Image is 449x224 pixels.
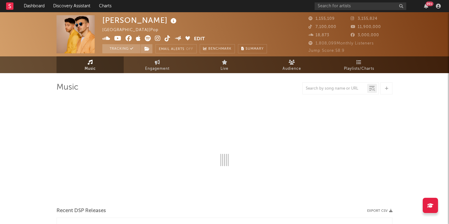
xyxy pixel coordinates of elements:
span: Engagement [145,65,170,73]
button: Email AlertsOff [155,44,197,53]
div: 99 + [426,2,433,6]
span: Music [85,65,96,73]
a: Live [191,56,258,73]
div: [GEOGRAPHIC_DATA] | Pop [102,27,166,34]
span: 1,155,109 [308,17,335,21]
em: Off [186,48,193,51]
input: Search by song name or URL [303,86,367,91]
button: Tracking [102,44,141,53]
a: Audience [258,56,325,73]
span: 18,873 [308,33,329,37]
span: Playlists/Charts [344,65,374,73]
span: 7,100,000 [308,25,336,29]
button: Export CSV [367,209,392,213]
input: Search for artists [315,2,406,10]
span: Summary [246,47,264,51]
div: [PERSON_NAME] [102,15,178,25]
button: 99+ [424,4,428,9]
a: Benchmark [200,44,235,53]
span: 11,900,000 [351,25,381,29]
span: Benchmark [208,45,232,53]
button: Summary [238,44,267,53]
button: Edit [194,35,205,43]
a: Music [57,56,124,73]
span: 3,000,000 [351,33,379,37]
span: Audience [283,65,301,73]
span: 1,808,099 Monthly Listeners [308,41,374,45]
a: Playlists/Charts [325,56,392,73]
a: Engagement [124,56,191,73]
span: Recent DSP Releases [57,207,106,215]
span: 3,155,824 [351,17,378,21]
span: Live [221,65,228,73]
span: Jump Score: 58.9 [308,49,345,53]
